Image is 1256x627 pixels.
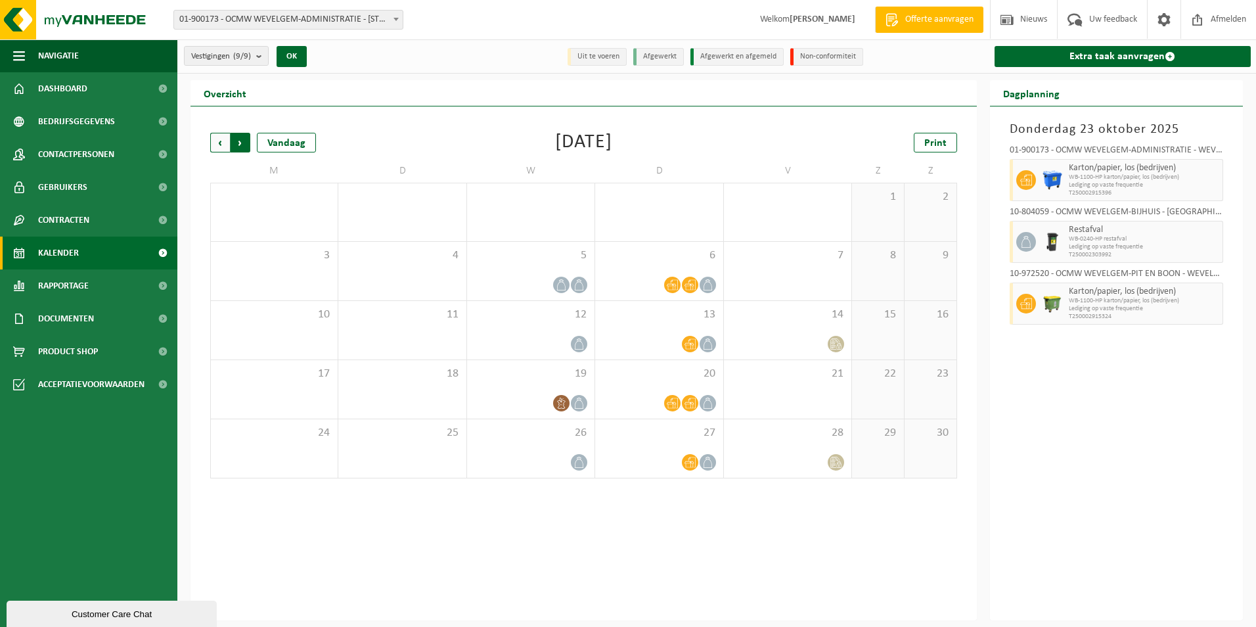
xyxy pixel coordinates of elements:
[875,7,983,33] a: Offerte aanvragen
[724,159,852,183] td: V
[911,367,950,381] span: 23
[730,367,845,381] span: 21
[602,426,716,440] span: 27
[1010,120,1224,139] h3: Donderdag 23 oktober 2025
[474,308,588,322] span: 12
[902,13,977,26] span: Offerte aanvragen
[1069,297,1220,305] span: WB-1100-HP karton/papier, los (bedrijven)
[38,269,89,302] span: Rapportage
[633,48,684,66] li: Afgewerkt
[345,248,459,263] span: 4
[1010,269,1224,283] div: 10-972520 - OCMW WEVELGEM-PIT EN BOON - WEVELGEM
[1010,208,1224,221] div: 10-804059 - OCMW WEVELGEM-BIJHUIS - [GEOGRAPHIC_DATA]
[859,367,897,381] span: 22
[338,159,466,183] td: D
[690,48,784,66] li: Afgewerkt en afgemeld
[790,14,855,24] strong: [PERSON_NAME]
[7,598,219,627] iframe: chat widget
[1069,305,1220,313] span: Lediging op vaste frequentie
[1069,243,1220,251] span: Lediging op vaste frequentie
[191,80,259,106] h2: Overzicht
[602,308,716,322] span: 13
[233,52,251,60] count: (9/9)
[852,159,905,183] td: Z
[914,133,957,152] a: Print
[990,80,1073,106] h2: Dagplanning
[38,72,87,105] span: Dashboard
[38,39,79,72] span: Navigatie
[345,308,459,322] span: 11
[555,133,612,152] div: [DATE]
[905,159,957,183] td: Z
[474,367,588,381] span: 19
[1043,294,1062,313] img: WB-1100-HPE-GN-50
[859,426,897,440] span: 29
[924,138,947,149] span: Print
[38,335,98,368] span: Product Shop
[277,46,307,67] button: OK
[911,308,950,322] span: 16
[859,308,897,322] span: 15
[257,133,316,152] div: Vandaag
[1069,235,1220,243] span: WB-0240-HP restafval
[1069,174,1220,181] span: WB-1100-HP karton/papier, los (bedrijven)
[231,133,250,152] span: Volgende
[38,138,114,171] span: Contactpersonen
[730,248,845,263] span: 7
[217,367,331,381] span: 17
[38,105,115,138] span: Bedrijfsgegevens
[474,248,588,263] span: 5
[474,426,588,440] span: 26
[217,308,331,322] span: 10
[1069,189,1220,197] span: T250002915396
[568,48,627,66] li: Uit te voeren
[38,204,89,237] span: Contracten
[173,10,403,30] span: 01-900173 - OCMW WEVELGEM-ADMINISTRATIE - 8560 WEVELGEM, DEKEN JONCKHEERESTRAAT 9
[730,308,845,322] span: 14
[345,367,459,381] span: 18
[602,367,716,381] span: 20
[595,159,723,183] td: D
[210,159,338,183] td: M
[1069,225,1220,235] span: Restafval
[1069,163,1220,174] span: Karton/papier, los (bedrijven)
[911,248,950,263] span: 9
[38,302,94,335] span: Documenten
[38,237,79,269] span: Kalender
[1069,313,1220,321] span: T250002915324
[1010,146,1224,159] div: 01-900173 - OCMW WEVELGEM-ADMINISTRATIE - WEVELGEM
[859,248,897,263] span: 8
[174,11,403,29] span: 01-900173 - OCMW WEVELGEM-ADMINISTRATIE - 8560 WEVELGEM, DEKEN JONCKHEERESTRAAT 9
[217,426,331,440] span: 24
[1069,181,1220,189] span: Lediging op vaste frequentie
[38,171,87,204] span: Gebruikers
[911,190,950,204] span: 2
[1043,232,1062,252] img: WB-0240-HPE-BK-01
[995,46,1251,67] a: Extra taak aanvragen
[730,426,845,440] span: 28
[210,133,230,152] span: Vorige
[184,46,269,66] button: Vestigingen(9/9)
[1069,251,1220,259] span: T250002303992
[1069,287,1220,297] span: Karton/papier, los (bedrijven)
[345,426,459,440] span: 25
[1043,170,1062,190] img: WB-1100-HPE-BE-01
[38,368,145,401] span: Acceptatievoorwaarden
[859,190,897,204] span: 1
[467,159,595,183] td: W
[911,426,950,440] span: 30
[191,47,251,66] span: Vestigingen
[602,248,716,263] span: 6
[217,248,331,263] span: 3
[790,48,863,66] li: Non-conformiteit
